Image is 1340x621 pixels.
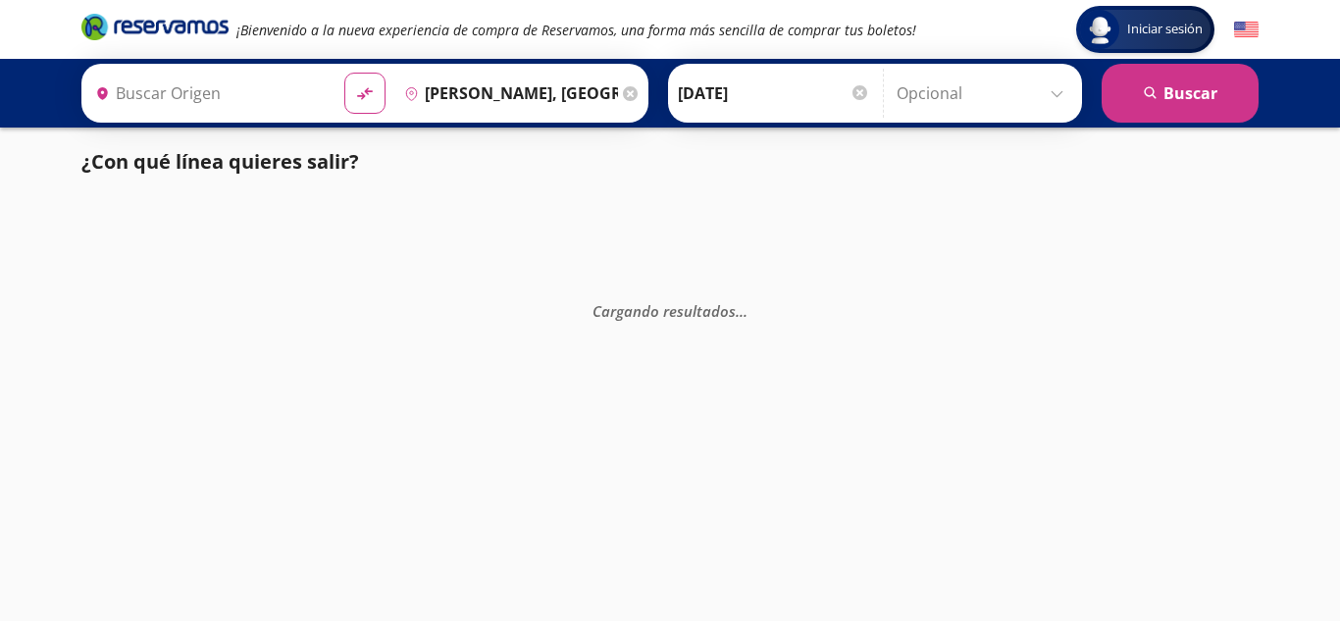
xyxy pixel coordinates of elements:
span: . [744,300,747,320]
span: . [736,300,740,320]
input: Opcional [897,69,1072,118]
p: ¿Con qué línea quieres salir? [81,147,359,177]
button: English [1234,18,1259,42]
span: . [740,300,744,320]
a: Brand Logo [81,12,229,47]
span: Iniciar sesión [1119,20,1211,39]
input: Buscar Destino [396,69,618,118]
em: ¡Bienvenido a la nueva experiencia de compra de Reservamos, una forma más sencilla de comprar tus... [236,21,916,39]
i: Brand Logo [81,12,229,41]
input: Buscar Origen [87,69,329,118]
button: Buscar [1102,64,1259,123]
em: Cargando resultados [593,300,747,320]
input: Elegir Fecha [678,69,870,118]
